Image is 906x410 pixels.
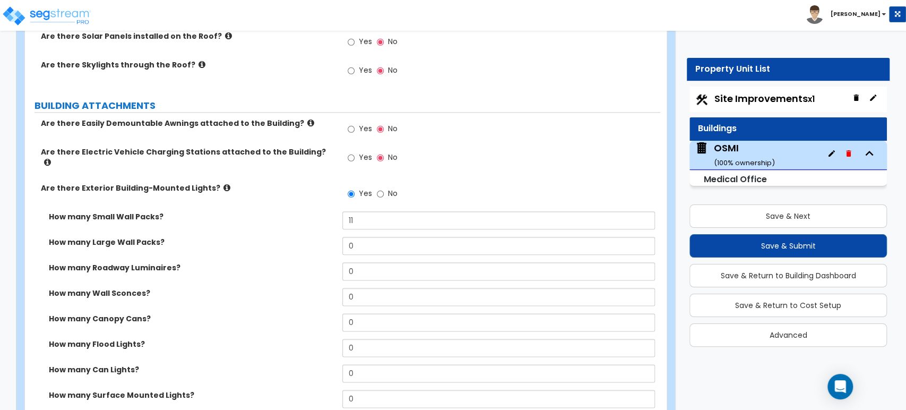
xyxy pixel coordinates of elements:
[689,204,887,228] button: Save & Next
[689,234,887,258] button: Save & Submit
[695,63,882,75] div: Property Unit List
[49,339,334,349] label: How many Flood Lights?
[807,93,814,105] small: x1
[49,313,334,324] label: How many Canopy Cans?
[225,32,232,40] i: click for more info!
[49,211,334,222] label: How many Small Wall Packs?
[358,123,372,134] span: Yes
[49,288,334,298] label: How many Wall Sconces?
[358,188,372,199] span: Yes
[358,152,372,163] span: Yes
[387,123,397,134] span: No
[2,5,92,27] img: logo_pro_r.png
[714,158,775,168] small: ( 100 % ownership)
[689,323,887,347] button: Advanced
[377,123,384,135] input: No
[41,31,334,41] label: Are there Solar Panels installed on the Roof?
[387,188,397,199] span: No
[348,65,355,76] input: Yes
[49,262,334,273] label: How many Roadway Luminaires?
[41,147,334,168] label: Are there Electric Vehicle Charging Stations attached to the Building?
[827,374,853,399] div: Open Intercom Messenger
[695,93,709,107] img: Construction.png
[49,364,334,375] label: How many Can Lights?
[49,390,334,400] label: How many Surface Mounted Lights?
[714,141,775,168] div: OSMI
[44,158,51,166] i: click for more info!
[348,152,355,164] input: Yes
[358,36,372,47] span: Yes
[831,10,881,18] b: [PERSON_NAME]
[805,5,824,24] img: avatar.png
[695,141,709,155] img: building.svg
[377,188,384,200] input: No
[348,36,355,48] input: Yes
[689,294,887,317] button: Save & Return to Cost Setup
[348,123,355,135] input: Yes
[377,36,384,48] input: No
[377,152,384,164] input: No
[41,59,334,70] label: Are there Skylights through the Roof?
[377,65,384,76] input: No
[689,264,887,287] button: Save & Return to Building Dashboard
[307,119,314,127] i: click for more info!
[358,65,372,75] span: Yes
[41,183,334,193] label: Are there Exterior Building-Mounted Lights?
[41,118,334,129] label: Are there Easily Demountable Awnings attached to the Building?
[703,173,766,185] small: Medical Office
[697,123,879,135] div: Buildings
[387,65,397,75] span: No
[387,36,397,47] span: No
[223,184,230,192] i: click for more info!
[387,152,397,163] span: No
[695,141,775,168] span: OSMI
[34,99,660,113] label: BUILDING ATTACHMENTS
[49,237,334,247] label: How many Large Wall Packs?
[714,92,814,105] span: Site Improvements
[199,61,205,69] i: click for more info!
[348,188,355,200] input: Yes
